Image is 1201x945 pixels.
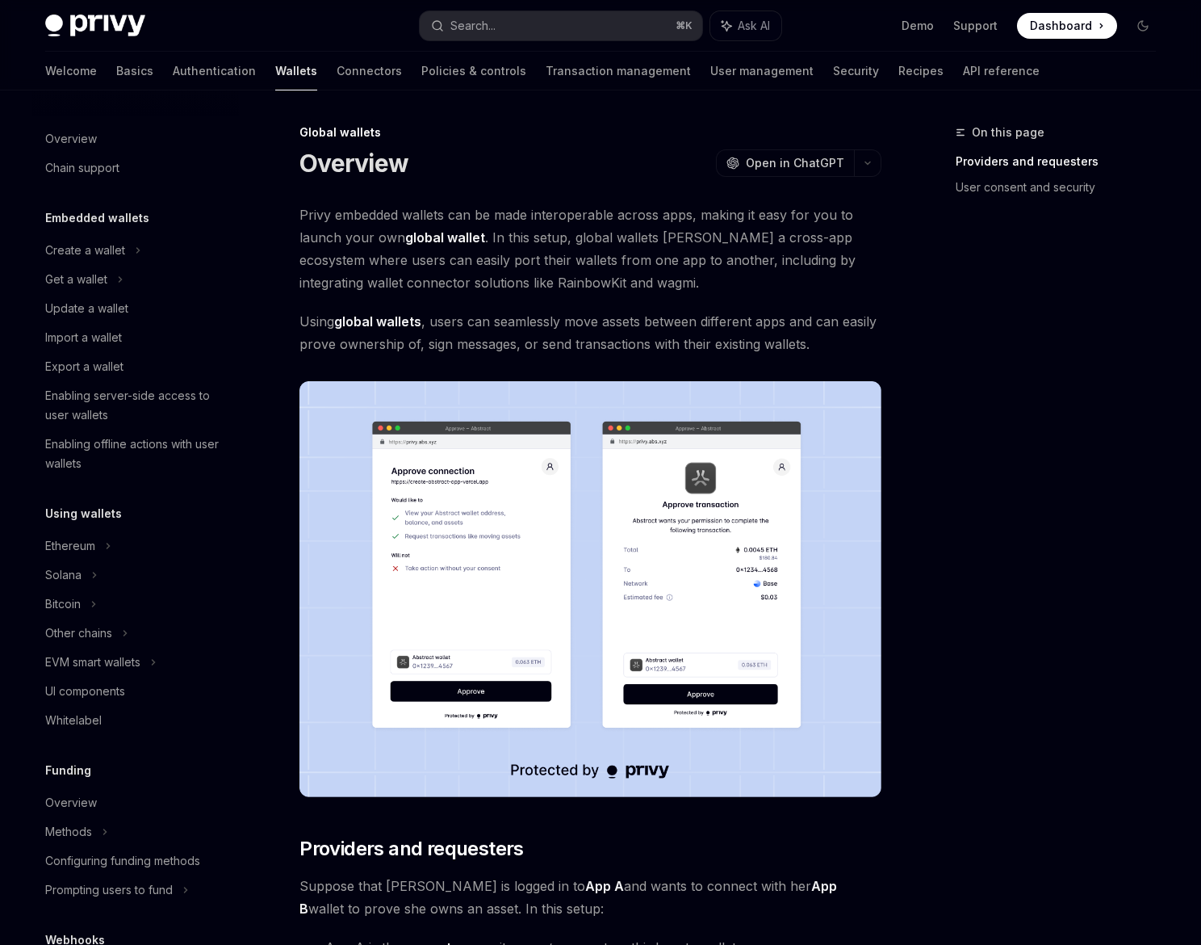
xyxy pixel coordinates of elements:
[32,352,239,381] a: Export a wallet
[299,878,837,917] strong: App B
[45,270,107,289] div: Get a wallet
[746,155,844,171] span: Open in ChatGPT
[299,149,408,178] h1: Overview
[972,123,1044,142] span: On this page
[953,18,998,34] a: Support
[738,18,770,34] span: Ask AI
[45,299,128,318] div: Update a wallet
[546,52,691,90] a: Transaction management
[32,788,239,817] a: Overview
[45,682,125,701] div: UI components
[45,208,149,228] h5: Embedded wallets
[32,846,239,876] a: Configuring funding methods
[833,52,879,90] a: Security
[32,323,239,352] a: Import a wallet
[1017,13,1117,39] a: Dashboard
[45,851,200,871] div: Configuring funding methods
[45,357,123,376] div: Export a wallet
[32,706,239,735] a: Whitelabel
[299,836,524,862] span: Providers and requesters
[710,52,814,90] a: User management
[32,153,239,183] a: Chain support
[173,52,256,90] a: Authentication
[956,174,1169,200] a: User consent and security
[420,11,702,40] button: Search...⌘K
[45,129,97,149] div: Overview
[334,313,421,330] strong: global wallets
[963,52,1040,90] a: API reference
[405,229,485,246] strong: global wallet
[1130,13,1156,39] button: Toggle dark mode
[45,241,125,260] div: Create a wallet
[32,381,239,430] a: Enabling server-side access to user wallets
[32,677,239,706] a: UI components
[116,52,153,90] a: Basics
[45,386,229,425] div: Enabling server-side access to user wallets
[45,536,95,556] div: Ethereum
[956,149,1169,174] a: Providers and requesters
[32,124,239,153] a: Overview
[45,822,92,842] div: Methods
[45,653,140,672] div: EVM smart wallets
[45,565,82,585] div: Solana
[337,52,402,90] a: Connectors
[275,52,317,90] a: Wallets
[32,430,239,478] a: Enabling offline actions with user wallets
[898,52,944,90] a: Recipes
[450,16,496,36] div: Search...
[45,435,229,473] div: Enabling offline actions with user wallets
[585,878,624,894] strong: App A
[299,124,881,141] div: Global wallets
[421,52,526,90] a: Policies & controls
[710,11,781,40] button: Ask AI
[45,761,91,780] h5: Funding
[716,149,854,177] button: Open in ChatGPT
[45,594,81,614] div: Bitcoin
[45,880,173,900] div: Prompting users to fund
[45,504,122,523] h5: Using wallets
[45,328,122,347] div: Import a wallet
[1030,18,1092,34] span: Dashboard
[45,15,145,37] img: dark logo
[45,158,119,178] div: Chain support
[299,381,881,797] img: images/Crossapp.png
[299,204,881,294] span: Privy embedded wallets can be made interoperable across apps, making it easy for you to launch yo...
[902,18,934,34] a: Demo
[45,711,102,730] div: Whitelabel
[676,19,693,32] span: ⌘ K
[45,624,112,643] div: Other chains
[45,793,97,813] div: Overview
[32,294,239,323] a: Update a wallet
[299,310,881,355] span: Using , users can seamlessly move assets between different apps and can easily prove ownership of...
[299,875,881,920] span: Suppose that [PERSON_NAME] is logged in to and wants to connect with her wallet to prove she owns...
[45,52,97,90] a: Welcome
